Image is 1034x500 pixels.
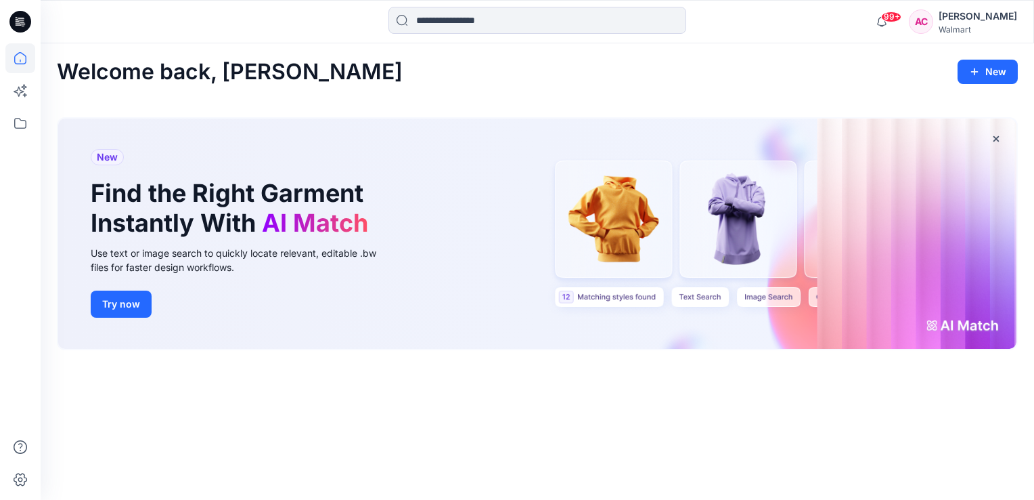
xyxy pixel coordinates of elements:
div: [PERSON_NAME] [939,8,1017,24]
div: Walmart [939,24,1017,35]
span: New [97,149,118,165]
span: AI Match [262,208,368,238]
button: Try now [91,291,152,318]
div: Use text or image search to quickly locate relevant, editable .bw files for faster design workflows. [91,246,395,274]
h2: Welcome back, [PERSON_NAME] [57,60,403,85]
div: AC [909,9,933,34]
h1: Find the Right Garment Instantly With [91,179,375,237]
span: 99+ [881,12,901,22]
button: New [958,60,1018,84]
